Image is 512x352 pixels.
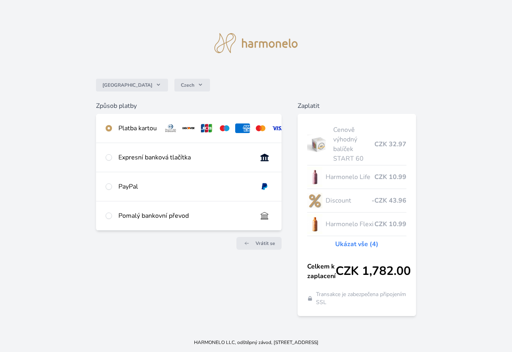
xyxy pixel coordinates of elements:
[316,290,406,306] span: Transakce je zabezpečena připojením SSL
[307,262,336,281] span: Celkem k zaplacení
[374,219,406,229] span: CZK 10.99
[118,123,157,133] div: Platba kartou
[214,33,298,53] img: logo.svg
[236,237,282,250] a: Vrátit se
[326,172,374,182] span: Harmonelo Life
[326,219,374,229] span: Harmonelo Flexi
[374,139,406,149] span: CZK 32.97
[307,214,322,234] img: CLEAN_FLEXI_se_stinem_x-hi_(1)-lo.jpg
[298,101,416,111] h6: Zaplatit
[257,211,272,221] img: bankTransfer_IBAN.svg
[335,239,378,249] a: Ukázat vše (4)
[326,196,372,205] span: Discount
[163,123,178,133] img: diners.svg
[307,134,330,154] img: start.jpg
[174,79,210,91] button: Czech
[271,123,286,133] img: visa.svg
[217,123,232,133] img: maestro.svg
[307,191,322,211] img: discount-lo.png
[181,82,194,88] span: Czech
[102,82,152,88] span: [GEOGRAPHIC_DATA]
[372,196,406,205] span: -CZK 43.96
[336,264,411,278] span: CZK 1,782.00
[257,153,272,162] img: onlineBanking_CZ.svg
[333,125,374,163] span: Cenově výhodný balíček START 60
[307,167,322,187] img: CLEAN_LIFE_se_stinem_x-lo.jpg
[118,182,251,191] div: PayPal
[199,123,214,133] img: jcb.svg
[181,123,196,133] img: discover.svg
[257,182,272,191] img: paypal.svg
[96,101,282,111] h6: Způsob platby
[253,123,268,133] img: mc.svg
[118,153,251,162] div: Expresní banková tlačítka
[235,123,250,133] img: amex.svg
[118,211,251,221] div: Pomalý bankovní převod
[256,240,275,247] span: Vrátit se
[374,172,406,182] span: CZK 10.99
[96,79,168,91] button: [GEOGRAPHIC_DATA]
